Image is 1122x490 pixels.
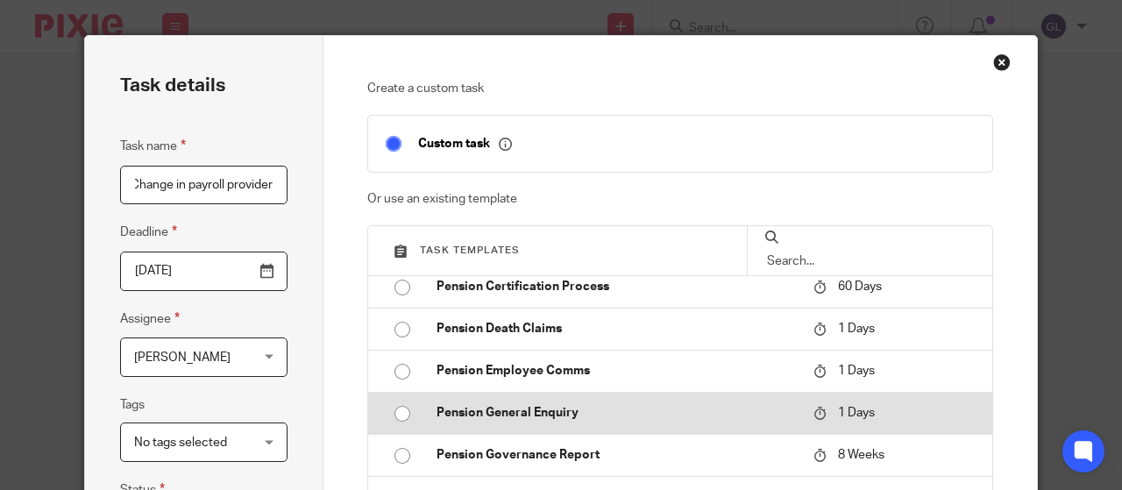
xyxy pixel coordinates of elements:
label: Tags [120,396,145,414]
input: Task name [120,166,288,205]
p: Pension Certification Process [437,278,797,295]
p: Or use an existing template [367,190,994,208]
p: Pension Death Claims [437,320,797,337]
span: [PERSON_NAME] [134,352,231,364]
h2: Task details [120,71,225,101]
span: 1 Days [838,323,875,335]
p: Custom task [418,136,512,152]
span: 8 Weeks [838,449,884,461]
span: 1 Days [838,407,875,419]
p: Pension Employee Comms [437,362,797,380]
label: Task name [120,136,186,156]
div: Close this dialog window [993,53,1011,71]
input: Pick a date [120,252,288,291]
span: No tags selected [134,437,227,449]
p: Pension Governance Report [437,446,797,464]
span: 60 Days [838,281,882,293]
p: Create a custom task [367,80,994,97]
label: Assignee [120,309,180,329]
input: Search... [765,252,975,271]
p: Pension General Enquiry [437,404,797,422]
span: Task templates [420,245,520,255]
label: Deadline [120,222,177,242]
span: 1 Days [838,365,875,377]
